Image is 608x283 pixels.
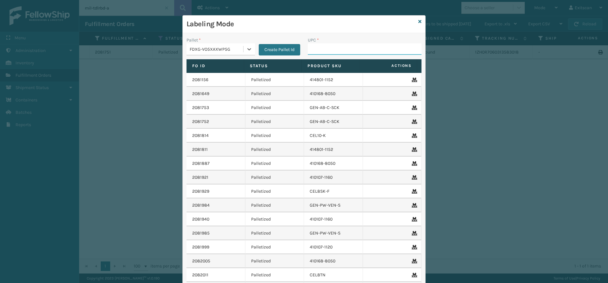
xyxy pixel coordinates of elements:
label: Pallet [187,37,201,43]
i: Remove From Pallet [412,133,415,138]
td: 410168-8050 [304,254,363,268]
td: Palletized [245,268,304,282]
td: CEL8SK-F [304,184,363,198]
td: Palletized [245,240,304,254]
td: CEL10-K [304,129,363,143]
td: 410168-8050 [304,87,363,101]
label: Fo Id [192,63,238,69]
i: Remove From Pallet [412,175,415,180]
a: 2081753 [192,105,209,111]
i: Remove From Pallet [412,78,415,82]
td: Palletized [245,212,304,226]
button: Create Pallet Id [259,44,300,55]
a: 2082011 [192,272,208,278]
td: Palletized [245,170,304,184]
td: Palletized [245,129,304,143]
h3: Labeling Mode [187,19,416,29]
td: Palletized [245,226,304,240]
a: 2081984 [192,202,210,209]
td: GEN-AB-C-SCK [304,115,363,129]
td: 414801-1152 [304,73,363,87]
a: 2081814 [192,132,209,139]
i: Remove From Pallet [412,147,415,152]
label: Status [250,63,296,69]
td: Palletized [245,184,304,198]
td: Palletized [245,73,304,87]
i: Remove From Pallet [412,273,415,277]
a: 2081156 [192,77,208,83]
i: Remove From Pallet [412,106,415,110]
label: Product SKU [307,63,353,69]
td: 410168-8050 [304,157,363,170]
a: 2081649 [192,91,209,97]
td: CEL8TN [304,268,363,282]
i: Remove From Pallet [412,92,415,96]
i: Remove From Pallet [412,217,415,222]
i: Remove From Pallet [412,189,415,194]
td: 410107-1120 [304,240,363,254]
a: 2081999 [192,244,209,250]
td: Palletized [245,254,304,268]
a: 2081985 [192,230,210,236]
label: UPC [308,37,319,43]
a: 2081940 [192,216,209,222]
td: Palletized [245,157,304,170]
i: Remove From Pallet [412,245,415,249]
td: 410107-1160 [304,212,363,226]
i: Remove From Pallet [412,231,415,235]
i: Remove From Pallet [412,203,415,208]
td: Palletized [245,101,304,115]
i: Remove From Pallet [412,161,415,166]
td: Palletized [245,198,304,212]
td: Palletized [245,87,304,101]
td: GEN-AB-C-SCK [304,101,363,115]
td: GEN-PW-VEN-S [304,226,363,240]
div: FDXG-VO5XAXWP5G [190,46,244,53]
td: GEN-PW-VEN-S [304,198,363,212]
td: Palletized [245,115,304,129]
i: Remove From Pallet [412,259,415,263]
i: Remove From Pallet [412,119,415,124]
a: 2081887 [192,160,210,167]
a: 2081811 [192,146,208,153]
a: 2081929 [192,188,209,195]
td: 414801-1152 [304,143,363,157]
a: 2081921 [192,174,208,181]
a: 2082005 [192,258,210,264]
span: Actions [361,61,415,71]
a: 2081752 [192,119,209,125]
td: Palletized [245,143,304,157]
td: 410107-1160 [304,170,363,184]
